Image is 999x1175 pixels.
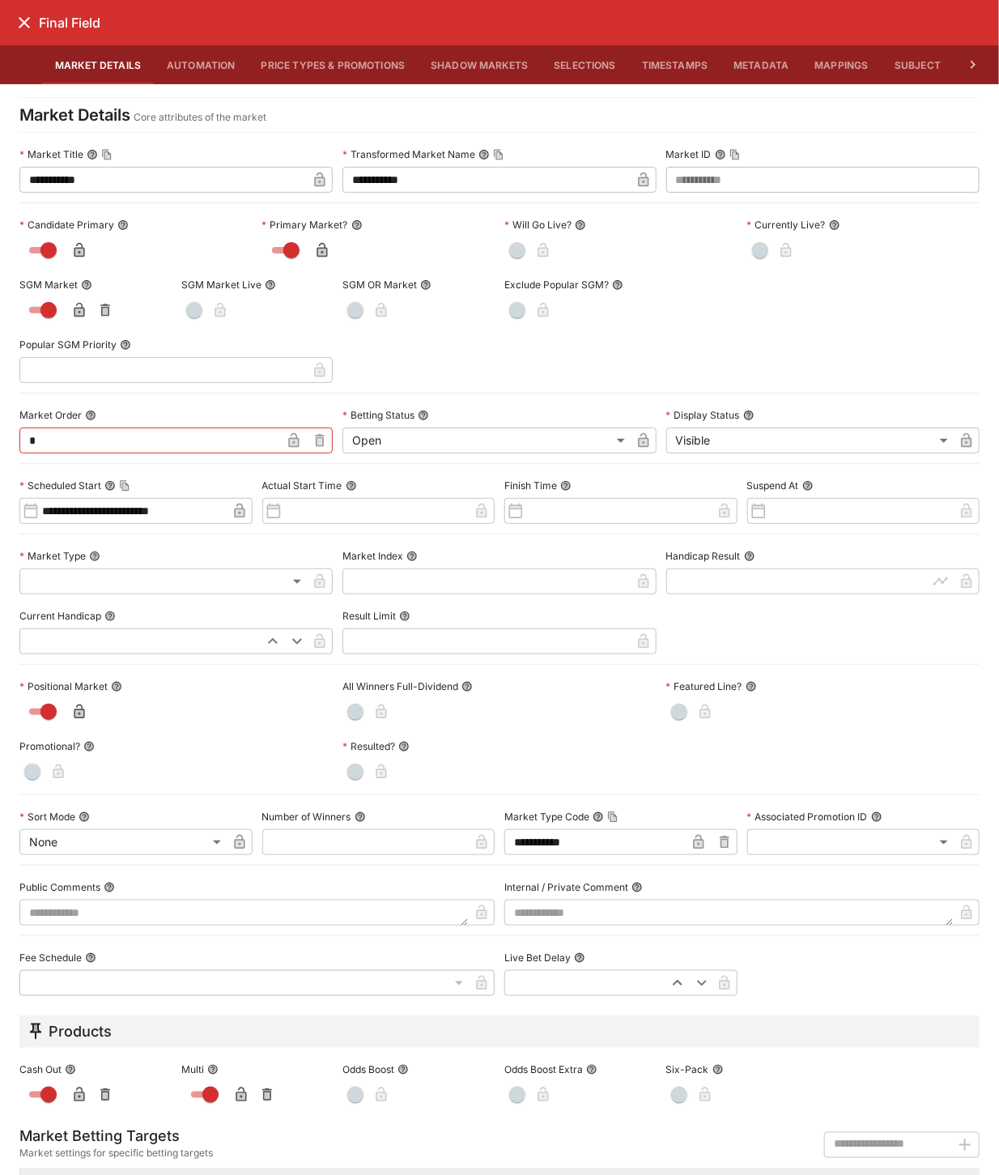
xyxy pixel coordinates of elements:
[575,219,586,231] button: Will Go Live?
[111,681,122,692] button: Positional Market
[19,609,101,623] p: Current Handicap
[747,218,826,232] p: Currently Live?
[504,880,628,894] p: Internal / Private Comment
[342,679,458,693] p: All Winners Full-Dividend
[666,679,742,693] p: Featured Line?
[355,811,366,823] button: Number of Winners
[65,1064,76,1075] button: Cash Out
[712,1064,724,1075] button: Six-Pack
[81,279,92,291] button: SGM Market
[19,679,108,693] p: Positional Market
[666,549,741,563] p: Handicap Result
[10,8,39,37] button: close
[743,410,755,421] button: Display Status
[397,1064,409,1075] button: Odds Boost
[729,149,741,160] button: Copy To Clipboard
[398,741,410,752] button: Resulted?
[747,810,868,824] p: Associated Promotion ID
[882,45,954,84] button: Subject
[19,739,80,753] p: Promotional?
[83,741,95,752] button: Promotional?
[802,480,814,492] button: Suspend At
[342,1062,394,1076] p: Odds Boost
[342,278,417,292] p: SGM OR Market
[39,15,100,32] h6: Final Field
[89,551,100,562] button: Market Type
[104,611,116,622] button: Current Handicap
[79,811,90,823] button: Sort Mode
[19,880,100,894] p: Public Comments
[181,278,261,292] p: SGM Market Live
[406,551,418,562] button: Market Index
[461,681,473,692] button: All Winners Full-Dividend
[504,278,609,292] p: Exclude Popular SGM?
[207,1064,219,1075] button: Multi
[19,338,117,351] p: Popular SGM Priority
[612,279,623,291] button: Exclude Popular SGM?
[19,829,227,855] div: None
[342,147,475,161] p: Transformed Market Name
[829,219,840,231] button: Currently Live?
[249,45,419,84] button: Price Types & Promotions
[262,218,348,232] p: Primary Market?
[478,149,490,160] button: Transformed Market NameCopy To Clipboard
[19,104,130,126] h4: Market Details
[19,218,114,232] p: Candidate Primary
[493,149,504,160] button: Copy To Clipboard
[104,480,116,492] button: Scheduled StartCopy To Clipboard
[747,479,799,492] p: Suspend At
[420,279,431,291] button: SGM OR Market
[666,1062,709,1076] p: Six-Pack
[351,219,363,231] button: Primary Market?
[265,279,276,291] button: SGM Market Live
[42,45,154,84] button: Market Details
[746,681,757,692] button: Featured Line?
[666,147,712,161] p: Market ID
[181,1062,204,1076] p: Multi
[117,219,129,231] button: Candidate Primary
[19,1146,213,1162] span: Market settings for specific betting targets
[49,1022,112,1041] h5: Products
[504,810,589,824] p: Market Type Code
[504,479,557,492] p: Finish Time
[262,810,351,824] p: Number of Winners
[19,147,83,161] p: Market Title
[666,428,954,453] div: Visible
[631,882,643,893] button: Internal / Private Comment
[715,149,726,160] button: Market IDCopy To Clipboard
[504,951,571,964] p: Live Bet Delay
[120,339,131,351] button: Popular SGM Priority
[19,1062,62,1076] p: Cash Out
[744,551,755,562] button: Handicap Result
[119,480,130,492] button: Copy To Clipboard
[262,479,342,492] p: Actual Start Time
[342,739,395,753] p: Resulted?
[504,218,572,232] p: Will Go Live?
[134,109,266,126] p: Core attributes of the market
[342,428,630,453] div: Open
[19,810,75,824] p: Sort Mode
[871,811,882,823] button: Associated Promotion ID
[607,811,619,823] button: Copy To Clipboard
[87,149,98,160] button: Market TitleCopy To Clipboard
[593,811,604,823] button: Market Type CodeCopy To Clipboard
[19,479,101,492] p: Scheduled Start
[154,45,249,84] button: Automation
[802,45,882,84] button: Mappings
[541,45,629,84] button: Selections
[418,45,541,84] button: Shadow Markets
[85,410,96,421] button: Market Order
[721,45,801,84] button: Metadata
[418,410,429,421] button: Betting Status
[19,408,82,422] p: Market Order
[574,952,585,964] button: Live Bet Delay
[19,1127,213,1146] h5: Market Betting Targets
[19,549,86,563] p: Market Type
[346,480,357,492] button: Actual Start Time
[101,149,113,160] button: Copy To Clipboard
[399,611,410,622] button: Result Limit
[104,882,115,893] button: Public Comments
[629,45,721,84] button: Timestamps
[19,951,82,964] p: Fee Schedule
[85,952,96,964] button: Fee Schedule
